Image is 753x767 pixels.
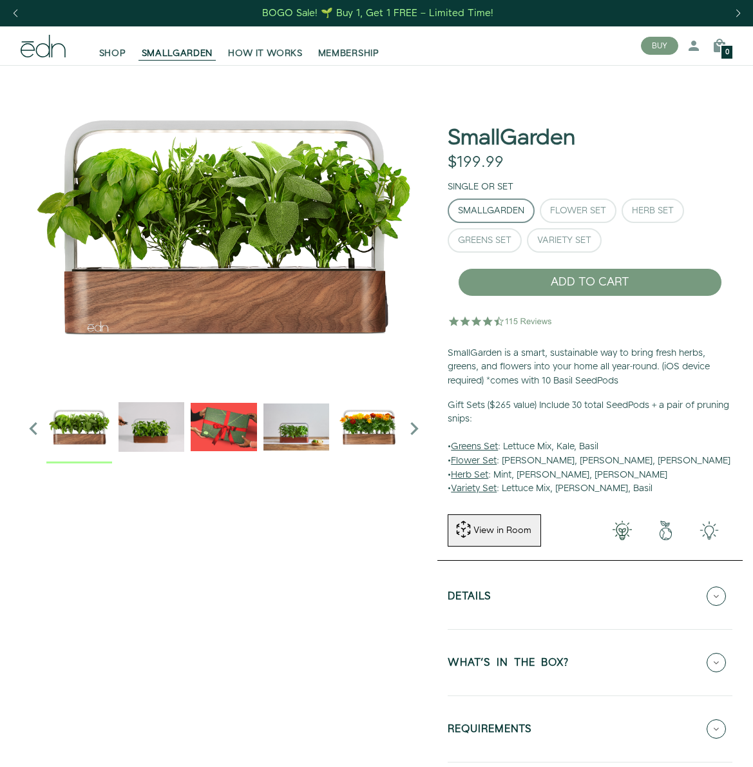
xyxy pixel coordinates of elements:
p: SmallGarden is a smart, sustainable way to bring fresh herbs, greens, and flowers into your home ... [448,347,732,389]
img: edn-trim-basil.2021-09-07_14_55_24_1024x.gif [119,394,184,460]
i: Previous slide [21,416,46,442]
h5: Details [448,591,491,606]
div: Flower Set [550,206,606,215]
u: Greens Set [451,440,498,453]
u: Herb Set [451,469,488,481]
span: HOW IT WORKS [228,47,302,60]
button: Variety Set [527,228,602,253]
a: HOW IT WORKS [220,32,310,60]
button: REQUIREMENTS [448,706,732,752]
div: Greens Set [458,236,511,245]
img: Official-EDN-SMALLGARDEN-HERB-HERO-SLV-2000px_4096x.png [21,65,427,387]
span: MEMBERSHIP [318,47,379,60]
i: Next slide [401,416,427,442]
h5: WHAT'S IN THE BOX? [448,657,569,672]
img: edn-smallgarden-tech.png [687,521,731,540]
button: Herb Set [622,199,684,223]
button: ADD TO CART [458,268,722,296]
button: Details [448,574,732,619]
div: View in Room [472,524,533,537]
button: WHAT'S IN THE BOX? [448,640,732,685]
h1: SmallGarden [448,126,575,150]
label: Single or Set [448,180,513,193]
div: 2 / 6 [119,394,184,463]
h5: REQUIREMENTS [448,724,532,739]
iframe: Opens a widget where you can find more information [653,728,740,761]
img: green-earth.png [644,521,688,540]
div: $199.99 [448,153,504,172]
a: BOGO Sale! 🌱 Buy 1, Get 1 FREE – Limited Time! [261,3,495,23]
div: 5 / 6 [336,394,401,463]
span: 0 [725,49,729,56]
div: Variety Set [537,236,591,245]
div: BOGO Sale! 🌱 Buy 1, Get 1 FREE – Limited Time! [262,6,493,20]
u: Variety Set [451,482,497,495]
button: Flower Set [540,199,616,223]
button: SmallGarden [448,199,535,223]
button: Greens Set [448,228,522,253]
div: SmallGarden [458,206,524,215]
a: MEMBERSHIP [310,32,387,60]
b: Gift Sets ($265 value) Include 30 total SeedPods + a pair of pruning snips: [448,399,729,426]
a: SMALLGARDEN [134,32,221,60]
img: edn-smallgarden-marigold-hero-SLV-2000px_1024x.png [336,394,401,460]
img: edn-smallgarden-mixed-herbs-table-product-2000px_1024x.jpg [263,394,329,460]
button: BUY [641,37,678,55]
span: SMALLGARDEN [142,47,213,60]
img: EMAILS_-_Holiday_21_PT1_28_9986b34a-7908-4121-b1c1-9595d1e43abe_1024x.png [191,394,256,460]
button: View in Room [448,514,541,547]
span: SHOP [99,47,126,60]
u: Flower Set [451,454,497,467]
img: 4.5 star rating [448,308,554,334]
div: 1 / 6 [46,394,112,463]
img: Official-EDN-SMALLGARDEN-HERB-HERO-SLV-2000px_1024x.png [46,394,112,460]
div: Herb Set [632,206,674,215]
div: 4 / 6 [263,394,329,463]
img: 001-light-bulb.png [600,521,644,540]
a: SHOP [91,32,134,60]
div: 1 / 6 [21,65,427,387]
p: • : Lettuce Mix, Kale, Basil • : [PERSON_NAME], [PERSON_NAME], [PERSON_NAME] • : Mint, [PERSON_NA... [448,399,732,496]
div: 3 / 6 [191,394,256,463]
